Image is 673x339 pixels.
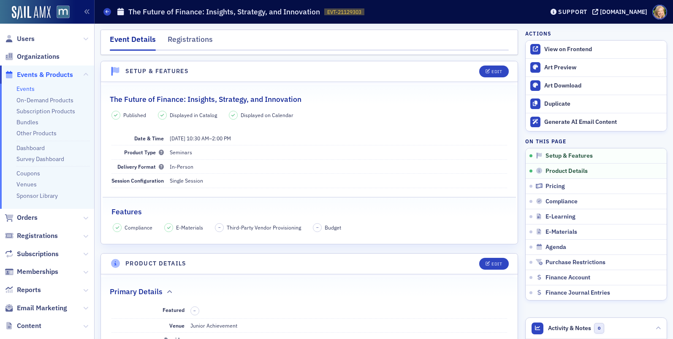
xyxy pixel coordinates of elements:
[110,286,163,297] h2: Primary Details
[193,308,196,314] span: –
[125,67,189,76] h4: Setup & Features
[545,198,578,205] span: Compliance
[125,259,187,268] h4: Product Details
[16,155,64,163] a: Survey Dashboard
[525,30,551,37] h4: Actions
[187,135,209,142] time: 10:30 AM
[491,262,502,266] div: Edit
[12,6,51,19] img: SailAMX
[525,137,667,145] h4: On this page
[5,70,73,79] a: Events & Products
[16,129,57,137] a: Other Products
[544,82,662,90] div: Art Download
[117,163,164,170] span: Delivery Format
[17,231,58,241] span: Registrations
[110,34,156,51] div: Event Details
[600,8,647,16] div: [DOMAIN_NAME]
[5,249,59,259] a: Subscriptions
[17,34,35,44] span: Users
[17,321,41,331] span: Content
[545,152,593,160] span: Setup & Features
[134,135,164,142] span: Date & Time
[544,64,662,71] div: Art Preview
[5,321,41,331] a: Content
[218,224,221,230] span: –
[190,322,237,329] span: Junior Achievement
[170,149,192,156] span: Seminars
[5,34,35,44] a: Users
[16,169,40,177] a: Coupons
[17,285,41,295] span: Reports
[51,5,70,20] a: View Homepage
[110,94,301,105] h2: The Future of Finance: Insights, Strategy, and Innovation
[170,111,217,119] span: Displayed in Catalog
[17,249,59,259] span: Subscriptions
[545,289,610,297] span: Finance Journal Entries
[170,135,185,142] span: [DATE]
[111,177,164,184] span: Session Configuration
[16,118,38,126] a: Bundles
[124,149,164,156] span: Product Type
[16,107,75,115] a: Subscription Products
[526,59,667,77] a: Art Preview
[5,231,58,241] a: Registrations
[111,206,142,217] h2: Features
[170,177,203,184] span: Single Session
[526,95,667,113] button: Duplicate
[227,224,301,231] span: Third-Party Vendor Provisioning
[526,77,667,95] a: Art Download
[16,180,37,188] a: Venues
[5,285,41,295] a: Reports
[125,224,152,231] span: Compliance
[544,118,662,126] div: Generate AI Email Content
[170,135,231,142] span: –
[17,213,38,222] span: Orders
[544,100,662,108] div: Duplicate
[592,9,650,15] button: [DOMAIN_NAME]
[170,163,193,170] span: In-Person
[545,183,565,190] span: Pricing
[544,46,662,53] div: View on Frontend
[168,34,213,49] div: Registrations
[545,274,590,282] span: Finance Account
[526,41,667,58] a: View on Frontend
[5,52,60,61] a: Organizations
[652,5,667,19] span: Profile
[545,259,605,266] span: Purchase Restrictions
[5,267,58,276] a: Memberships
[316,224,319,230] span: –
[5,303,67,313] a: Email Marketing
[5,213,38,222] a: Orders
[479,66,508,77] button: Edit
[169,322,185,329] span: Venue
[558,8,587,16] div: Support
[241,111,293,119] span: Displayed on Calendar
[548,324,591,333] span: Activity & Notes
[176,224,203,231] span: E-Materials
[327,8,361,16] span: EVT-21129303
[545,213,575,221] span: E-Learning
[545,243,566,251] span: Agenda
[479,258,508,270] button: Edit
[123,111,146,119] span: Published
[17,303,67,313] span: Email Marketing
[594,323,605,334] span: 0
[17,267,58,276] span: Memberships
[17,70,73,79] span: Events & Products
[491,69,502,74] div: Edit
[163,306,185,313] span: Featured
[212,135,231,142] time: 2:00 PM
[16,192,58,200] a: Sponsor Library
[17,52,60,61] span: Organizations
[325,224,341,231] span: Budget
[16,144,45,152] a: Dashboard
[545,167,588,175] span: Product Details
[16,85,35,93] a: Events
[545,228,577,236] span: E-Materials
[57,5,70,19] img: SailAMX
[526,113,667,131] button: Generate AI Email Content
[128,7,320,17] h1: The Future of Finance: Insights, Strategy, and Innovation
[16,96,73,104] a: On-Demand Products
